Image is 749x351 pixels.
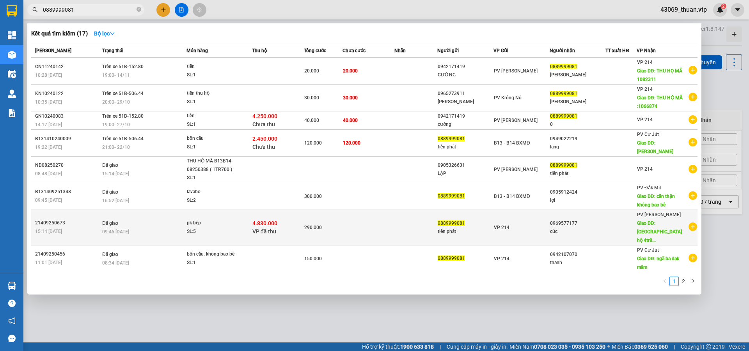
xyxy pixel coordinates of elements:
[494,256,509,261] span: VP 214
[637,60,653,65] span: VP 214
[8,109,16,117] img: solution-icon
[660,277,669,286] li: Previous Page
[689,66,697,74] span: plus-circle
[102,145,130,150] span: 21:00 - 22/10
[8,335,16,342] span: message
[343,68,358,74] span: 20.000
[679,277,688,286] li: 2
[35,250,100,258] div: 21409250456
[550,219,605,228] div: 0969577177
[102,91,144,96] span: Trên xe 51B-506.44
[102,229,129,235] span: 09:46 [DATE]
[137,6,141,14] span: close-circle
[494,167,538,172] span: PV [PERSON_NAME]
[438,71,493,79] div: CƯỜNG
[102,99,130,105] span: 20:00 - 29/10
[187,219,245,228] div: pk bếp
[637,68,682,82] span: Giao DĐ: THU HỌ MÃ 1082311
[637,185,661,190] span: PV Đắk Mil
[252,220,277,226] span: 4.830.000
[394,48,406,53] span: Nhãn
[438,120,493,129] div: cường
[102,64,144,69] span: Trên xe 51B-152.80
[494,194,530,199] span: B13 - B14 BXMĐ
[187,143,245,152] div: SL: 1
[550,228,605,236] div: cúc
[550,135,605,143] div: 0949022219
[8,317,16,325] span: notification
[670,277,678,286] a: 1
[438,220,465,226] span: 0889999081
[187,71,245,79] div: SL: 1
[550,259,605,267] div: thanh
[550,120,605,129] div: 0
[689,115,697,124] span: plus-circle
[438,256,465,261] span: 0889999081
[187,259,245,267] div: SL: 1
[35,171,62,176] span: 08:48 [DATE]
[688,277,698,286] button: right
[102,72,130,78] span: 19:00 - 14/11
[637,247,659,253] span: PV Cư Jút
[304,48,326,53] span: Tổng cước
[35,122,62,127] span: 14:17 [DATE]
[102,198,129,203] span: 16:52 [DATE]
[637,95,683,109] span: Giao DĐ: THU HỘ MÃ :1066874
[689,165,697,173] span: plus-circle
[688,277,698,286] li: Next Page
[637,220,682,243] span: Giao DĐ: [GEOGRAPHIC_DATA] hộ 4tr8...
[102,48,123,53] span: Trạng thái
[35,90,100,98] div: KN10240122
[32,7,38,12] span: search
[110,31,115,36] span: down
[35,135,100,143] div: B131410240009
[438,63,493,71] div: 0942171419
[637,117,653,122] span: VP 214
[35,260,62,265] span: 11:01 [DATE]
[438,143,493,151] div: tiến phát
[88,27,121,40] button: Bộ lọcdown
[187,120,245,129] div: SL: 1
[438,112,493,120] div: 0942171419
[35,145,62,150] span: 19:22 [DATE]
[252,144,275,150] span: Chưa thu
[7,5,17,17] img: logo-vxr
[102,162,118,168] span: Đã giao
[187,174,245,182] div: SL: 1
[187,228,245,236] div: SL: 5
[660,277,669,286] button: left
[8,51,16,59] img: warehouse-icon
[494,225,509,230] span: VP 214
[343,118,358,123] span: 40.000
[438,169,493,178] div: LẬP
[689,138,697,146] span: plus-circle
[494,118,538,123] span: PV [PERSON_NAME]
[187,188,245,196] div: lavabo
[343,140,360,146] span: 120.000
[102,171,129,176] span: 15:14 [DATE]
[304,225,322,230] span: 290.000
[187,112,245,120] div: tiền
[637,166,653,172] span: VP 214
[252,136,277,142] span: 2.450.000
[550,143,605,151] div: lang
[187,250,245,259] div: bồn cầu, không bao bể
[94,30,115,37] strong: Bộ lọc
[187,89,245,98] div: tiền thu hộ
[102,136,144,141] span: Trên xe 51B-506.44
[304,194,322,199] span: 300.000
[102,220,118,226] span: Đã giao
[689,222,697,231] span: plus-circle
[35,72,62,78] span: 10:28 [DATE]
[605,48,629,53] span: TT xuất HĐ
[252,48,267,53] span: Thu hộ
[637,86,653,92] span: VP 214
[35,198,62,203] span: 09:45 [DATE]
[187,62,245,71] div: tiền
[637,140,673,154] span: Giao DĐ: [PERSON_NAME]
[689,93,697,101] span: plus-circle
[550,113,577,119] span: 0889999081
[102,189,118,195] span: Đã giao
[550,91,577,96] span: 0889999081
[343,95,358,101] span: 30.000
